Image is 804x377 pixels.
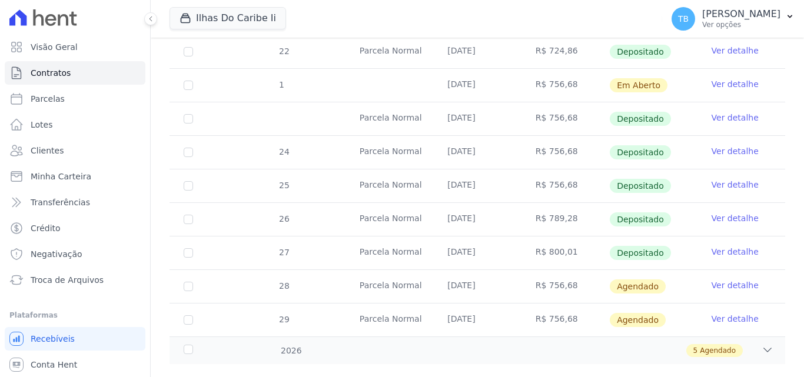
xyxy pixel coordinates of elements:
[521,69,609,102] td: R$ 756,68
[712,145,759,157] a: Ver detalhe
[702,8,780,20] p: [PERSON_NAME]
[433,303,521,336] td: [DATE]
[184,315,193,325] input: default
[5,353,145,376] a: Conta Hent
[433,136,521,169] td: [DATE]
[712,279,759,291] a: Ver detalhe
[5,87,145,111] a: Parcelas
[521,203,609,236] td: R$ 789,28
[345,169,433,202] td: Parcela Normal
[31,222,61,234] span: Crédito
[345,236,433,269] td: Parcela Normal
[184,114,193,124] input: Só é possível selecionar pagamentos em aberto
[278,46,290,56] span: 22
[712,112,759,124] a: Ver detalhe
[31,248,82,260] span: Negativação
[610,212,671,226] span: Depositado
[278,147,290,156] span: 24
[433,203,521,236] td: [DATE]
[31,119,53,131] span: Lotes
[521,35,609,68] td: R$ 724,86
[31,274,104,286] span: Troca de Arquivos
[662,2,804,35] button: TB [PERSON_NAME] Ver opções
[31,145,64,156] span: Clientes
[278,315,290,324] span: 29
[345,136,433,169] td: Parcela Normal
[5,327,145,351] a: Recebíveis
[278,181,290,190] span: 25
[521,303,609,336] td: R$ 756,68
[5,61,145,85] a: Contratos
[610,279,666,293] span: Agendado
[610,313,666,327] span: Agendado
[5,216,145,240] a: Crédito
[31,359,77,371] span: Conta Hent
[712,313,759,325] a: Ver detalhe
[610,145,671,159] span: Depositado
[31,196,90,208] span: Transferências
[712,78,759,90] a: Ver detalhe
[712,246,759,258] a: Ver detalhe
[345,303,433,336] td: Parcela Normal
[700,345,736,356] span: Agendado
[31,41,78,53] span: Visão Geral
[610,246,671,260] span: Depositado
[5,165,145,188] a: Minha Carteira
[712,212,759,224] a: Ver detalhe
[31,333,75,345] span: Recebíveis
[678,15,689,23] span: TB
[521,136,609,169] td: R$ 756,68
[345,270,433,303] td: Parcela Normal
[31,93,65,105] span: Parcelas
[345,203,433,236] td: Parcela Normal
[170,7,286,29] button: Ilhas Do Caribe Ii
[521,270,609,303] td: R$ 756,68
[521,236,609,269] td: R$ 800,01
[5,268,145,292] a: Troca de Arquivos
[610,45,671,59] span: Depositado
[184,81,193,90] input: default
[610,78,667,92] span: Em Aberto
[610,179,671,193] span: Depositado
[31,171,91,182] span: Minha Carteira
[184,215,193,224] input: Só é possível selecionar pagamentos em aberto
[433,35,521,68] td: [DATE]
[433,102,521,135] td: [DATE]
[184,282,193,291] input: default
[278,214,290,223] span: 26
[433,169,521,202] td: [DATE]
[5,139,145,162] a: Clientes
[184,248,193,258] input: Só é possível selecionar pagamentos em aberto
[278,248,290,257] span: 27
[184,47,193,56] input: Só é possível selecionar pagamentos em aberto
[184,181,193,191] input: Só é possível selecionar pagamentos em aberto
[345,35,433,68] td: Parcela Normal
[610,112,671,126] span: Depositado
[433,270,521,303] td: [DATE]
[345,102,433,135] td: Parcela Normal
[693,345,698,356] span: 5
[5,191,145,214] a: Transferências
[5,242,145,266] a: Negativação
[184,148,193,157] input: Só é possível selecionar pagamentos em aberto
[521,169,609,202] td: R$ 756,68
[278,281,290,291] span: 28
[278,80,284,89] span: 1
[433,69,521,102] td: [DATE]
[712,45,759,56] a: Ver detalhe
[702,20,780,29] p: Ver opções
[521,102,609,135] td: R$ 756,68
[5,35,145,59] a: Visão Geral
[5,113,145,136] a: Lotes
[712,179,759,191] a: Ver detalhe
[9,308,141,322] div: Plataformas
[31,67,71,79] span: Contratos
[433,236,521,269] td: [DATE]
